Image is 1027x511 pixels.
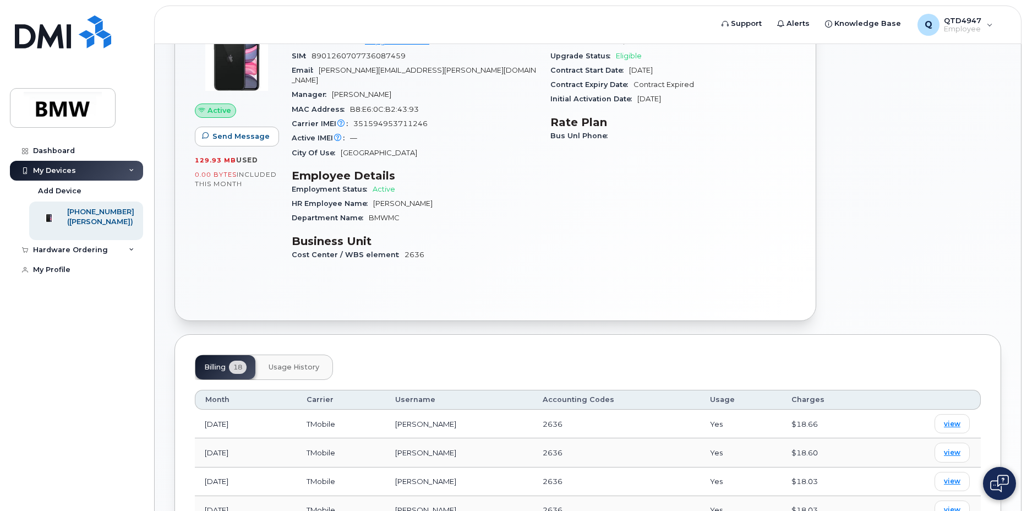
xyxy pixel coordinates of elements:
[910,14,1001,36] div: QTD4947
[700,410,782,438] td: Yes
[341,149,417,157] span: [GEOGRAPHIC_DATA]
[204,26,270,93] img: iPhone_11.jpg
[700,467,782,496] td: Yes
[297,390,385,410] th: Carrier
[990,475,1009,492] img: Open chat
[292,105,350,113] span: MAC Address
[925,18,932,31] span: Q
[292,119,353,128] span: Carrier IMEI
[369,214,400,222] span: BMWMC
[791,476,868,487] div: $18.03
[297,410,385,438] td: TMobile
[629,66,653,74] span: [DATE]
[935,472,970,491] a: view
[385,390,533,410] th: Username
[944,25,981,34] span: Employee
[195,410,297,438] td: [DATE]
[350,134,357,142] span: —
[782,390,878,410] th: Charges
[700,390,782,410] th: Usage
[269,363,319,372] span: Usage History
[944,476,960,486] span: view
[935,443,970,462] a: view
[350,105,419,113] span: B8:E6:0C:B2:43:93
[731,18,762,29] span: Support
[769,13,817,35] a: Alerts
[791,448,868,458] div: $18.60
[292,134,350,142] span: Active IMEI
[195,390,297,410] th: Month
[373,199,433,208] span: [PERSON_NAME]
[385,467,533,496] td: [PERSON_NAME]
[791,419,868,430] div: $18.66
[714,13,769,35] a: Support
[207,105,231,116] span: Active
[236,156,258,164] span: used
[332,90,391,99] span: [PERSON_NAME]
[817,13,909,35] a: Knowledge Base
[616,52,642,60] span: Eligible
[195,171,237,178] span: 0.00 Bytes
[550,116,796,129] h3: Rate Plan
[212,131,270,142] span: Send Message
[195,467,297,496] td: [DATE]
[944,448,960,458] span: view
[292,185,373,193] span: Employment Status
[543,477,562,486] span: 2636
[292,214,369,222] span: Department Name
[195,156,236,164] span: 129.93 MB
[195,127,279,146] button: Send Message
[550,66,629,74] span: Contract Start Date
[292,52,312,60] span: SIM
[373,185,395,193] span: Active
[195,438,297,467] td: [DATE]
[385,410,533,438] td: [PERSON_NAME]
[637,95,661,103] span: [DATE]
[297,438,385,467] td: TMobile
[292,66,536,84] span: [PERSON_NAME][EMAIL_ADDRESS][PERSON_NAME][DOMAIN_NAME]
[312,52,406,60] span: 8901260707736087459
[297,467,385,496] td: TMobile
[292,149,341,157] span: City Of Use
[543,420,562,428] span: 2636
[834,18,901,29] span: Knowledge Base
[550,132,613,140] span: Bus Unl Phone
[385,438,533,467] td: [PERSON_NAME]
[935,414,970,433] a: view
[550,52,616,60] span: Upgrade Status
[292,199,373,208] span: HR Employee Name
[292,66,319,74] span: Email
[700,438,782,467] td: Yes
[543,448,562,457] span: 2636
[292,169,537,182] h3: Employee Details
[944,16,981,25] span: QTD4947
[405,251,424,259] span: 2636
[550,95,637,103] span: Initial Activation Date
[550,80,633,89] span: Contract Expiry Date
[633,80,694,89] span: Contract Expired
[533,390,700,410] th: Accounting Codes
[292,235,537,248] h3: Business Unit
[944,419,960,429] span: view
[353,119,428,128] span: 351594953711246
[786,18,810,29] span: Alerts
[292,90,332,99] span: Manager
[292,251,405,259] span: Cost Center / WBS element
